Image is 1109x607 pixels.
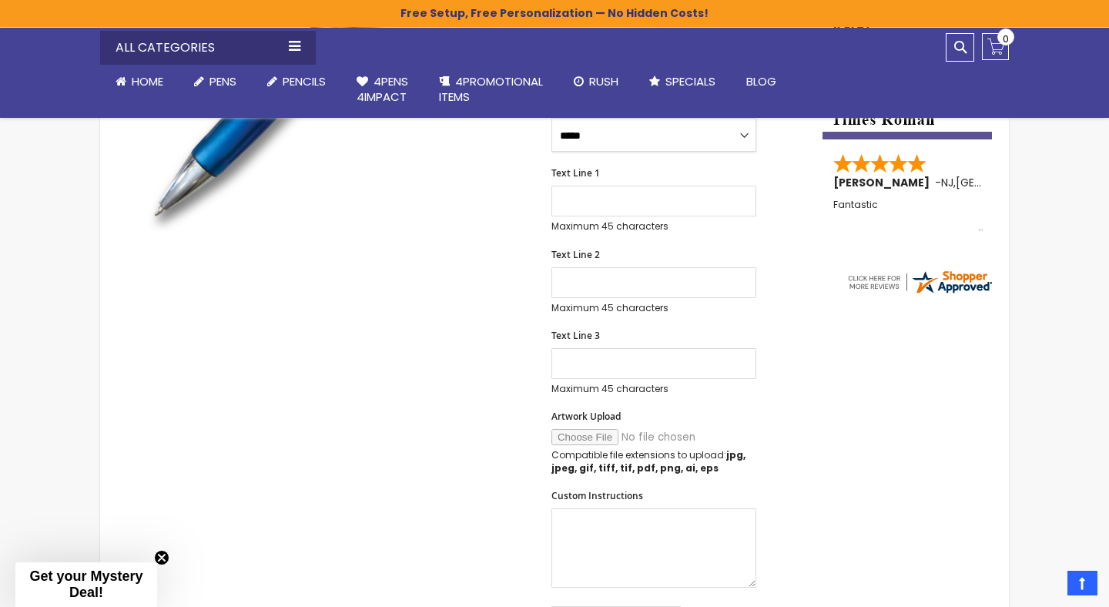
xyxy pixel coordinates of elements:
[746,73,776,89] span: Blog
[941,175,953,190] span: NJ
[846,286,993,299] a: 4pens.com certificate URL
[558,65,634,99] a: Rush
[100,31,316,65] div: All Categories
[1067,571,1097,595] a: Top
[731,65,792,99] a: Blog
[833,200,983,233] div: Fantastic
[935,175,1069,190] span: - ,
[179,65,252,99] a: Pens
[551,448,745,474] strong: jpg, jpeg, gif, tiff, tif, pdf, png, ai, eps
[154,550,169,565] button: Close teaser
[29,568,142,600] span: Get your Mystery Deal!
[15,562,157,607] div: Get your Mystery Deal!Close teaser
[439,73,543,105] span: 4PROMOTIONAL ITEMS
[209,73,236,89] span: Pens
[252,65,341,99] a: Pencils
[1003,32,1009,46] span: 0
[100,65,179,99] a: Home
[956,175,1069,190] span: [GEOGRAPHIC_DATA]
[551,449,756,474] p: Compatible file extensions to upload:
[551,302,756,314] p: Maximum 45 characters
[589,73,618,89] span: Rush
[132,73,163,89] span: Home
[283,73,326,89] span: Pencils
[341,65,424,115] a: 4Pens4impact
[357,73,408,105] span: 4Pens 4impact
[551,220,756,233] p: Maximum 45 characters
[982,33,1009,60] a: 0
[846,268,993,296] img: 4pens.com widget logo
[634,65,731,99] a: Specials
[551,489,643,502] span: Custom Instructions
[551,166,600,179] span: Text Line 1
[551,329,600,342] span: Text Line 3
[424,65,558,115] a: 4PROMOTIONALITEMS
[551,383,756,395] p: Maximum 45 characters
[833,175,935,190] span: [PERSON_NAME]
[665,73,715,89] span: Specials
[551,410,621,423] span: Artwork Upload
[551,248,600,261] span: Text Line 2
